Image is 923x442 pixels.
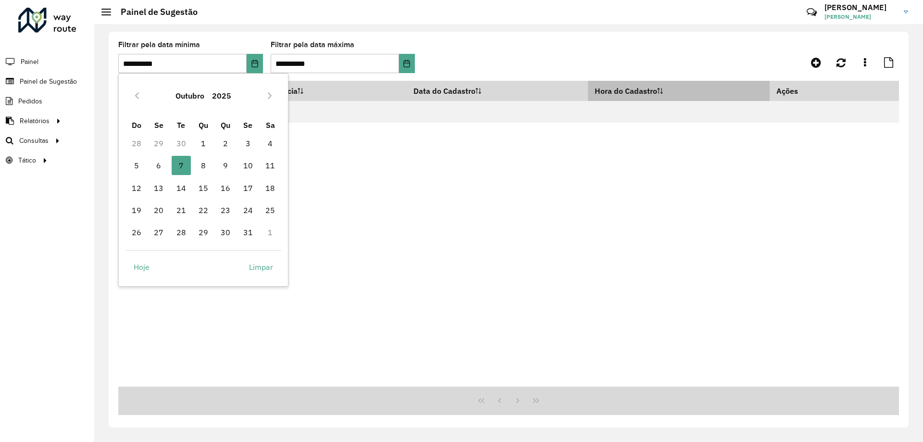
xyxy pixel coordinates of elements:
span: Qu [199,120,208,130]
span: 2 [216,134,235,153]
span: Te [177,120,185,130]
th: Data do Cadastro [407,81,588,101]
button: Limpar [241,257,281,277]
td: 2 [214,132,237,154]
td: 8 [192,154,214,177]
div: Choose Date [118,73,288,287]
span: 12 [127,178,146,198]
span: 25 [261,201,280,220]
th: Data de Vigência [232,81,407,101]
span: Painel [21,57,38,67]
span: Do [132,120,141,130]
td: 5 [125,154,148,177]
td: 15 [192,177,214,199]
span: Pedidos [18,96,42,106]
button: Previous Month [129,88,145,103]
span: Qu [221,120,230,130]
span: 4 [261,134,280,153]
span: Se [243,120,252,130]
td: 27 [148,221,170,243]
span: 31 [238,223,258,242]
span: 18 [261,178,280,198]
td: 31 [237,221,259,243]
span: Relatórios [20,116,50,126]
td: 7 [170,154,192,177]
td: 14 [170,177,192,199]
td: 6 [148,154,170,177]
span: 24 [238,201,258,220]
span: Hoje [134,261,150,273]
button: Choose Year [208,84,235,107]
span: 21 [172,201,191,220]
span: 20 [149,201,168,220]
td: 22 [192,199,214,221]
span: 7 [172,156,191,175]
td: 3 [237,132,259,154]
td: 16 [214,177,237,199]
h2: Painel de Sugestão [111,7,198,17]
h3: [PERSON_NAME] [824,3,897,12]
span: 14 [172,178,191,198]
span: 30 [216,223,235,242]
span: 26 [127,223,146,242]
td: 30 [214,221,237,243]
td: 24 [237,199,259,221]
a: Contato Rápido [801,2,822,23]
td: 29 [192,221,214,243]
td: 23 [214,199,237,221]
td: 29 [148,132,170,154]
span: 22 [194,201,213,220]
button: Choose Date [247,54,262,73]
button: Choose Date [399,54,415,73]
span: 1 [194,134,213,153]
td: 1 [192,132,214,154]
span: 19 [127,201,146,220]
td: 18 [259,177,281,199]
span: 13 [149,178,168,198]
span: Tático [18,155,36,165]
td: 30 [170,132,192,154]
td: 19 [125,199,148,221]
td: 13 [148,177,170,199]
td: 9 [214,154,237,177]
span: Limpar [249,261,273,273]
span: Painel de Sugestão [20,76,77,87]
td: 10 [237,154,259,177]
span: 16 [216,178,235,198]
span: Consultas [19,136,49,146]
td: 12 [125,177,148,199]
td: 11 [259,154,281,177]
span: Sa [266,120,275,130]
td: Nenhum registro encontrado [118,101,899,123]
th: Hora do Cadastro [588,81,770,101]
span: 23 [216,201,235,220]
span: [PERSON_NAME] [824,13,897,21]
td: 20 [148,199,170,221]
span: 3 [238,134,258,153]
span: 28 [172,223,191,242]
span: 29 [194,223,213,242]
span: 17 [238,178,258,198]
span: 10 [238,156,258,175]
span: 8 [194,156,213,175]
td: 26 [125,221,148,243]
td: 17 [237,177,259,199]
span: 5 [127,156,146,175]
td: 28 [170,221,192,243]
span: 27 [149,223,168,242]
button: Hoje [125,257,158,277]
span: 11 [261,156,280,175]
span: Se [154,120,163,130]
td: 21 [170,199,192,221]
td: 4 [259,132,281,154]
label: Filtrar pela data máxima [271,39,354,51]
span: 9 [216,156,235,175]
button: Next Month [262,88,277,103]
button: Choose Month [172,84,208,107]
label: Filtrar pela data mínima [118,39,200,51]
td: 1 [259,221,281,243]
td: 25 [259,199,281,221]
span: 15 [194,178,213,198]
td: 28 [125,132,148,154]
th: Ações [770,81,827,101]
